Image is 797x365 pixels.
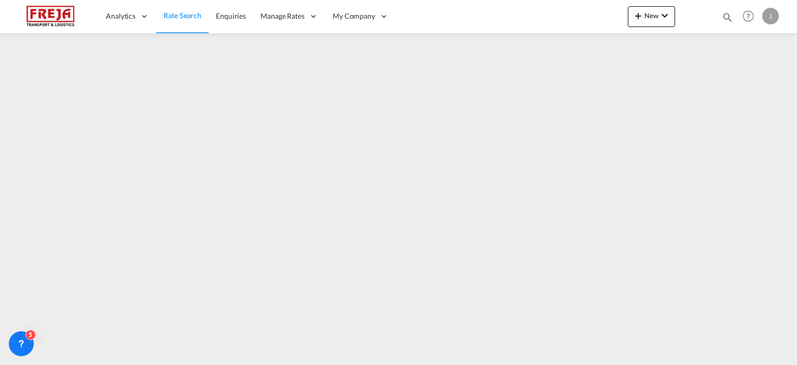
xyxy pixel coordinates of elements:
[722,11,733,27] div: icon-magnify
[106,11,135,21] span: Analytics
[632,11,671,20] span: New
[739,7,757,25] span: Help
[658,9,671,22] md-icon: icon-chevron-down
[628,6,675,27] button: icon-plus 400-fgNewicon-chevron-down
[16,5,86,28] img: 586607c025bf11f083711d99603023e7.png
[762,8,779,24] div: J
[722,11,733,23] md-icon: icon-magnify
[632,9,644,22] md-icon: icon-plus 400-fg
[739,7,762,26] div: Help
[163,11,201,20] span: Rate Search
[333,11,375,21] span: My Company
[260,11,305,21] span: Manage Rates
[216,11,246,20] span: Enquiries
